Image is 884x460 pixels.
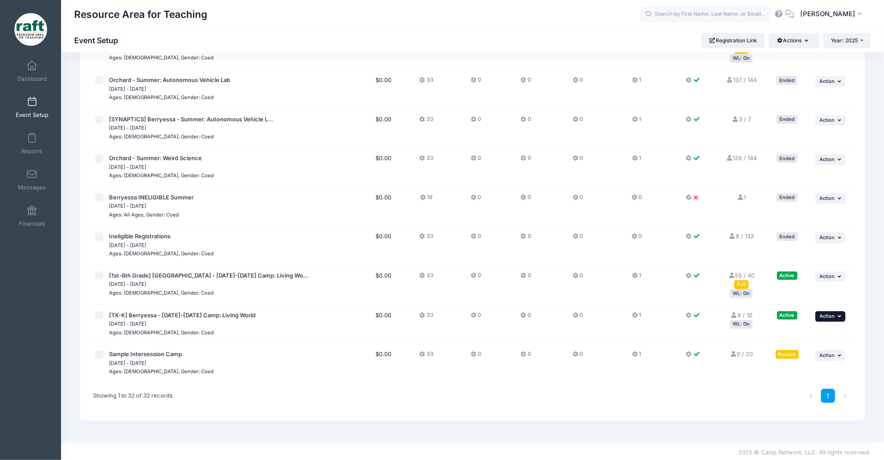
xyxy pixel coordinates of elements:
[521,154,531,167] button: 0
[109,172,214,179] small: Ages: [DEMOGRAPHIC_DATA], Gender: Coed
[109,86,146,92] small: [DATE] - [DATE]
[820,273,835,279] span: Action
[471,115,481,128] button: 0
[471,154,481,167] button: 0
[18,184,46,191] span: Messages
[74,36,126,45] h1: Event Setup
[369,305,399,344] td: $0.00
[726,154,757,161] a: 129 / 144
[631,193,642,206] button: 0
[816,232,846,243] button: Action
[471,311,481,324] button: 0
[74,4,207,24] h1: Resource Area for Teaching
[109,203,146,209] small: [DATE] - [DATE]
[11,165,53,195] a: Messages
[109,321,146,327] small: [DATE] - [DATE]
[109,242,146,248] small: [DATE] - [DATE]
[631,232,642,245] button: 0
[820,195,835,201] span: Action
[109,194,194,201] span: Berryessa INELIGIBLE Summer
[420,271,433,284] button: 33
[816,350,846,360] button: Action
[732,116,751,123] a: 3 / 7
[471,232,481,245] button: 0
[777,154,798,162] div: Ended
[109,233,171,240] span: Ineligible Registrations
[420,154,433,167] button: 33
[420,115,433,128] button: 33
[730,350,753,357] a: 0 / 20
[573,193,583,206] button: 0
[820,352,835,358] span: Action
[109,212,179,218] small: Ages: All Ages, Gender: Coed
[420,311,433,324] button: 33
[820,117,835,123] span: Action
[420,232,433,245] button: 33
[730,289,753,297] div: WL: On
[573,271,583,284] button: 0
[471,193,481,206] button: 0
[776,350,799,358] div: Paused
[728,272,755,288] a: 55 / 40 Full
[109,125,146,131] small: [DATE] - [DATE]
[19,220,45,227] span: Financials
[769,33,819,48] button: Actions
[420,76,433,89] button: 33
[573,232,583,245] button: 0
[816,193,846,204] button: Action
[640,6,771,23] input: Search by First Name, Last Name, or Email...
[730,54,753,62] div: WL: On
[369,187,399,226] td: $0.00
[820,234,835,240] span: Action
[816,76,846,86] button: Action
[11,201,53,231] a: Financials
[109,290,214,296] small: Ages: [DEMOGRAPHIC_DATA], Gender: Coed
[471,350,481,363] button: 0
[729,233,754,240] a: 8 / 132
[11,92,53,123] a: Event Setup
[726,76,757,83] a: 137 / 144
[369,109,399,148] td: $0.00
[420,350,433,363] button: 33
[800,9,855,19] span: [PERSON_NAME]
[777,115,798,124] div: Ended
[777,271,798,280] div: Active
[632,115,642,128] button: 1
[93,386,173,406] div: Showing 1 to 32 of 32 records
[521,232,531,245] button: 0
[820,313,835,319] span: Action
[17,75,47,82] span: Dashboard
[573,154,583,167] button: 0
[632,271,642,284] button: 1
[737,194,746,201] a: 1
[820,78,835,84] span: Action
[816,311,846,322] button: Action
[573,76,583,89] button: 0
[369,343,399,382] td: $0.00
[777,76,798,84] div: Ended
[471,271,481,284] button: 0
[816,271,846,282] button: Action
[777,311,798,319] div: Active
[109,134,214,140] small: Ages: [DEMOGRAPHIC_DATA], Gender: Coed
[109,55,214,61] small: Ages: [DEMOGRAPHIC_DATA], Gender: Coed
[109,368,214,374] small: Ages: [DEMOGRAPHIC_DATA], Gender: Coed
[521,76,531,89] button: 0
[109,251,214,257] small: Ages: [DEMOGRAPHIC_DATA], Gender: Coed
[820,156,835,162] span: Action
[816,154,846,165] button: Action
[734,280,749,288] div: Full
[109,350,182,357] span: Sample Intersession Camp
[821,389,836,403] a: 1
[777,232,798,240] div: Ended
[109,360,146,366] small: [DATE] - [DATE]
[521,350,531,363] button: 0
[109,94,214,100] small: Ages: [DEMOGRAPHIC_DATA], Gender: Coed
[109,272,308,279] span: [1st-6th Grade] [GEOGRAPHIC_DATA] - [DATE]-[DATE] Camp: Living Wo...
[795,4,871,24] button: [PERSON_NAME]
[109,281,146,287] small: [DATE] - [DATE]
[823,33,871,48] button: Year: 2025
[369,265,399,305] td: $0.00
[573,311,583,324] button: 0
[109,312,256,319] span: [TK-K] Berryessa - [DATE]-[DATE] Camp: Living World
